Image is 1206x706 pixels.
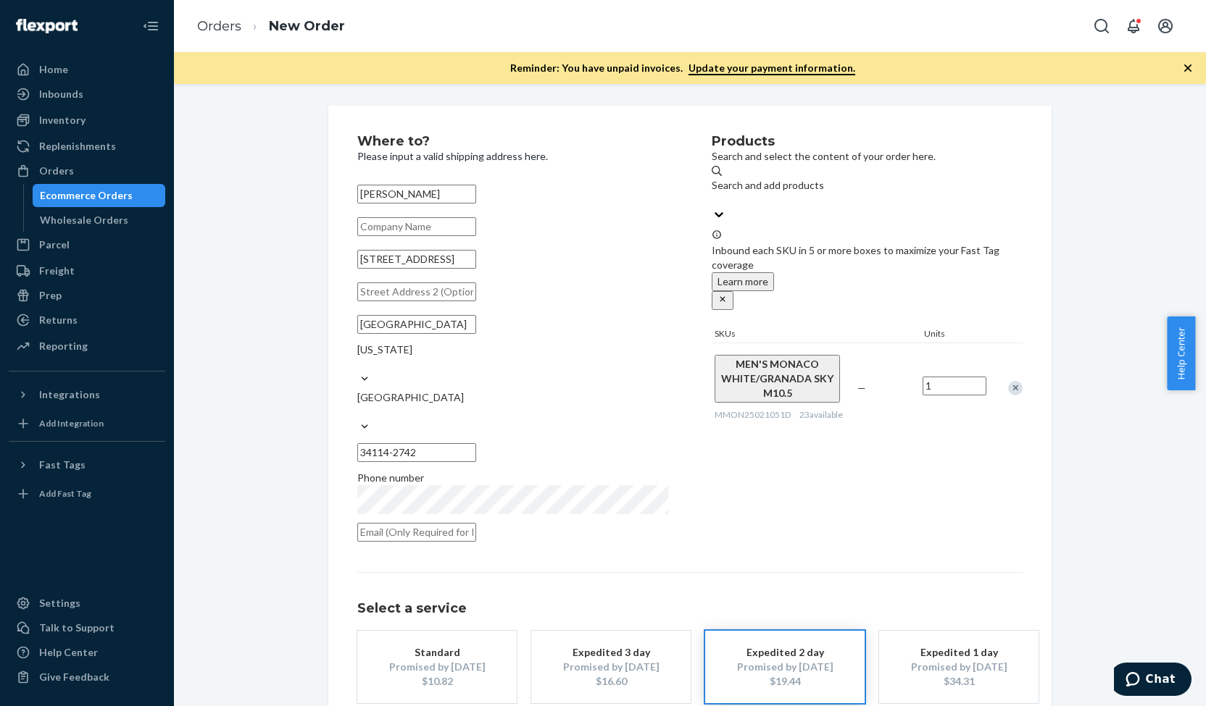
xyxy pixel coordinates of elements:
[715,409,791,420] span: MMON25021051D
[879,631,1039,703] button: Expedited 1 dayPromised by [DATE]$34.31
[9,58,165,81] a: Home
[9,453,165,476] button: Fast Tags
[553,645,669,660] div: Expedited 3 day
[712,327,921,343] div: SKUs
[727,674,843,689] div: $19.44
[357,185,476,203] input: First & Last Name
[33,209,166,232] a: Wholesale Orders
[799,409,843,420] span: 23 available
[269,18,345,34] a: New Order
[1087,12,1116,41] button: Open Search Box
[553,674,669,689] div: $16.60
[357,135,668,149] h2: Where to?
[379,660,495,674] div: Promised by [DATE]
[39,313,78,327] div: Returns
[39,113,86,127] div: Inventory
[39,139,116,154] div: Replenishments
[9,109,165,132] a: Inventory
[9,665,165,689] button: Give Feedback
[357,471,424,484] span: Phone number
[357,282,476,301] input: Street Address 2 (Optional)
[39,458,86,472] div: Fast Tags
[531,631,691,703] button: Expedited 3 dayPromised by [DATE]$16.60
[9,383,165,406] button: Integrations
[33,184,166,207] a: Ecommerce Orders
[39,164,74,178] div: Orders
[712,149,1023,164] p: Search and select the content of your order here.
[510,61,855,75] p: Reminder: You have unpaid invoices.
[39,87,83,101] div: Inbounds
[357,217,476,236] input: Company Name
[9,592,165,615] a: Settings
[9,641,165,664] a: Help Center
[186,5,357,48] ol: breadcrumbs
[689,62,855,75] a: Update your payment information.
[357,149,668,164] p: Please input a valid shipping address here.
[16,19,78,33] img: Flexport logo
[9,259,165,282] a: Freight
[379,674,495,689] div: $10.82
[357,390,668,405] div: [GEOGRAPHIC_DATA]
[197,18,241,34] a: Orders
[1008,381,1023,395] div: Remove Item
[553,660,669,674] div: Promised by [DATE]
[39,670,109,684] div: Give Feedback
[9,233,165,256] a: Parcel
[712,272,774,291] button: Learn more
[857,382,866,394] span: —
[357,315,476,334] input: City
[923,377,986,395] input: Quantity
[9,412,165,435] a: Add Integration
[712,135,1023,149] h2: Products
[39,288,62,303] div: Prep
[39,62,68,77] div: Home
[40,188,133,203] div: Ecommerce Orders
[9,335,165,358] a: Reporting
[921,327,986,343] div: Units
[39,264,75,278] div: Freight
[9,616,165,639] button: Talk to Support
[9,284,165,307] a: Prep
[357,357,359,371] input: [US_STATE]
[39,387,100,402] div: Integrations
[1151,12,1180,41] button: Open account menu
[357,250,476,269] input: Street Address
[357,631,517,703] button: StandardPromised by [DATE]$10.82
[1119,12,1148,41] button: Open notifications
[357,602,1023,616] h1: Select a service
[39,417,104,429] div: Add Integration
[39,339,88,353] div: Reporting
[9,308,165,332] a: Returns
[712,193,713,207] input: Search and add products
[39,487,91,500] div: Add Fast Tag
[1114,663,1192,699] iframe: Opens a widget where you can chat to one of our agents
[727,660,843,674] div: Promised by [DATE]
[9,159,165,182] a: Orders
[39,596,80,610] div: Settings
[39,621,115,635] div: Talk to Support
[9,83,165,106] a: Inbounds
[715,355,840,403] button: MEN'S MONACO WHITE/GRANADA SKY M10.5
[39,238,70,252] div: Parcel
[357,523,476,542] input: Email (Only Required for International)
[9,482,165,505] a: Add Fast Tag
[712,229,1023,310] div: Inbound each SKU in 5 or more boxes to maximize your Fast Tag coverage
[712,178,1023,193] div: Search and add products
[136,12,165,41] button: Close Navigation
[357,443,476,462] input: ZIP Code
[379,645,495,660] div: Standard
[39,645,98,660] div: Help Center
[705,631,865,703] button: Expedited 2 dayPromised by [DATE]$19.44
[721,358,833,399] span: MEN'S MONACO WHITE/GRANADA SKY M10.5
[901,660,1017,674] div: Promised by [DATE]
[1167,316,1195,390] button: Help Center
[9,135,165,158] a: Replenishments
[901,645,1017,660] div: Expedited 1 day
[712,291,733,310] button: close
[357,343,668,357] div: [US_STATE]
[727,645,843,660] div: Expedited 2 day
[40,213,128,227] div: Wholesale Orders
[357,405,359,419] input: [GEOGRAPHIC_DATA]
